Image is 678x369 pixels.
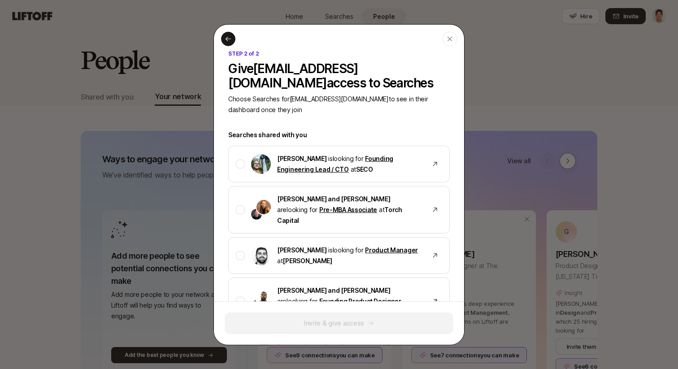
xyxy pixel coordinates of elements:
[277,286,390,294] span: [PERSON_NAME] and [PERSON_NAME]
[228,93,450,115] p: Choose Searches for [EMAIL_ADDRESS][DOMAIN_NAME] to see in their dashboard once they join
[365,246,418,253] a: Product Manager
[228,49,450,57] p: STEP 2 of 2
[277,244,422,266] p: is looking for at
[277,153,422,174] p: is looking for at
[256,200,271,214] img: Katie Reiner
[228,61,450,90] p: Give [EMAIL_ADDRESS][DOMAIN_NAME] access to Searches
[282,256,332,264] span: [PERSON_NAME]
[277,285,422,317] p: are looking for at
[319,297,401,304] a: Founding Product Designer
[251,154,271,174] img: Carter Cleveland
[228,129,450,140] p: Searches shared with you
[277,195,390,202] span: [PERSON_NAME] and [PERSON_NAME]
[277,193,422,226] p: are looking for at
[277,205,402,224] span: Torch Capital
[319,205,377,213] a: Pre-MBA Associate
[356,165,373,173] span: SECO
[277,246,326,253] span: [PERSON_NAME]
[256,291,271,305] img: Shubh Gupta
[277,154,393,173] a: Founding Engineering Lead / CTO
[251,208,262,219] img: Christopher Harper
[277,154,326,162] span: [PERSON_NAME]
[251,245,271,265] img: Hessam Mostajabi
